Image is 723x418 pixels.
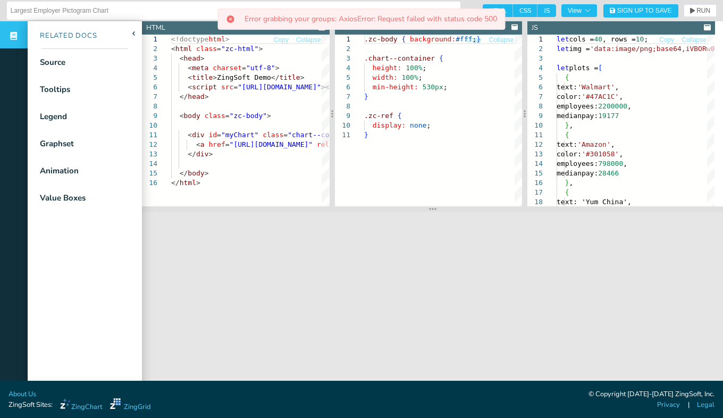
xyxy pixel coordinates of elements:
[532,23,538,33] div: JS
[557,83,577,91] span: text:
[200,54,205,62] span: >
[657,400,680,410] a: Privacy
[335,121,350,130] div: 10
[483,4,556,17] div: checkbox-group
[196,140,200,148] span: <
[40,192,86,204] div: Value Boxes
[599,169,619,177] span: 28466
[684,4,717,17] button: RUN
[557,198,632,206] span: text: 'Yum China',
[28,31,97,41] div: Related Docs
[335,102,350,111] div: 8
[171,35,208,43] span: <!doctype
[527,178,543,188] div: 16
[221,83,233,91] span: src
[142,178,157,188] div: 16
[364,54,435,62] span: .chart--container
[364,35,398,43] span: .zc-body
[565,73,569,81] span: {
[483,4,513,17] span: HTML
[599,64,603,72] span: [
[192,73,213,81] span: title
[40,56,65,69] div: Source
[619,150,624,158] span: ,
[527,121,543,130] div: 10
[557,140,577,148] span: text:
[565,121,569,129] span: }
[624,160,628,168] span: ,
[372,121,406,129] span: display:
[557,45,569,53] span: let
[221,131,258,139] span: "myChart"
[335,130,350,140] div: 11
[208,35,225,43] span: html
[527,54,543,63] div: 3
[183,54,200,62] span: head
[569,179,574,187] span: ,
[372,83,418,91] span: min-height:
[577,140,611,148] span: 'Amazon'
[364,93,368,101] span: }
[233,83,238,91] span: =
[489,37,514,43] span: Collapse
[142,35,157,44] div: 1
[271,73,280,81] span: </
[192,83,217,91] span: script
[192,64,208,72] span: meta
[180,93,188,101] span: </
[401,35,406,43] span: {
[582,93,619,101] span: '#47AC1C'
[696,7,710,14] span: RUN
[557,150,582,158] span: color:
[335,92,350,102] div: 7
[200,140,205,148] span: a
[569,64,599,72] span: plots =
[142,44,157,54] div: 2
[410,35,456,43] span: background:
[258,45,263,53] span: >
[142,102,157,111] div: 8
[439,54,443,62] span: {
[527,111,543,121] div: 9
[602,35,636,43] span: , rows =
[527,102,543,111] div: 8
[577,83,615,91] span: 'Walmart'
[401,73,418,81] span: 100%
[142,82,157,92] div: 6
[443,83,447,91] span: ;
[418,73,422,81] span: ;
[142,63,157,73] div: 4
[335,82,350,92] div: 6
[527,92,543,102] div: 7
[410,121,426,129] span: none
[565,131,569,139] span: {
[599,160,624,168] span: 798000
[188,83,192,91] span: <
[288,131,363,139] span: "chart--container"
[205,93,209,101] span: >
[238,83,321,91] span: "[URL][DOMAIN_NAME]"
[142,159,157,169] div: 14
[60,398,102,412] a: ZingChart
[644,35,649,43] span: ;
[688,400,690,410] span: |
[213,64,242,72] span: charset
[527,44,543,54] div: 2
[273,35,289,45] button: Copy
[225,140,230,148] span: =
[489,35,515,45] button: Collapse
[142,92,157,102] div: 7
[527,63,543,73] div: 4
[561,4,597,17] button: View
[659,35,675,45] button: Copy
[422,83,443,91] span: 530px
[335,54,350,63] div: 3
[192,131,204,139] span: div
[142,121,157,130] div: 10
[406,64,422,72] span: 100%
[142,169,157,178] div: 15
[217,131,221,139] span: =
[527,197,543,207] div: 18
[40,83,70,96] div: Tooltips
[636,35,644,43] span: 10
